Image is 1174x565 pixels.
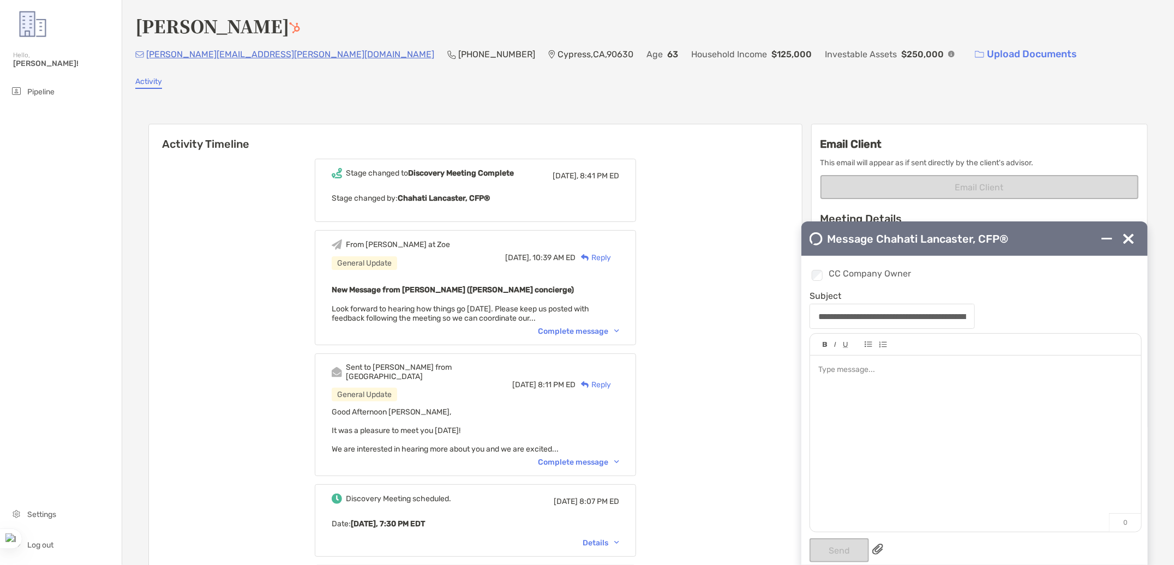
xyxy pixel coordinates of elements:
label: Subject [810,291,841,300]
img: paperclip attachments [872,544,883,555]
a: Upload Documents [968,43,1084,66]
img: Info Icon [948,51,955,57]
span: [DATE], [553,171,578,181]
div: Details [583,538,619,548]
img: Email Icon [135,51,144,58]
img: button icon [975,51,984,58]
span: 8:41 PM ED [580,171,619,181]
span: [DATE], [505,253,531,262]
div: Reply [576,252,611,263]
span: Log out [27,540,53,550]
b: Discovery Meeting Complete [408,169,514,178]
span: 10:39 AM ED [532,253,576,262]
img: Event icon [332,168,342,178]
div: Complete message [538,327,619,336]
img: Editor control icon [834,342,836,347]
span: [DATE] [554,497,578,506]
a: Go to Hubspot Deal [289,13,300,38]
div: Stage changed to [346,169,514,178]
p: This email will appear as if sent directly by the client's advisor. [820,156,1139,170]
img: Reply icon [581,381,589,388]
img: Event icon [332,367,342,377]
p: Investable Assets [825,47,897,61]
img: pipeline icon [10,85,23,98]
p: Age [646,47,663,61]
img: Zoe logo [810,232,823,245]
p: Date : [332,517,619,531]
img: Event icon [332,239,342,250]
span: Pipeline [27,87,55,97]
h6: Activity Timeline [149,124,802,151]
p: $250,000 [901,47,944,61]
div: Complete message [538,458,619,467]
p: Stage changed by: [332,191,619,205]
img: Hubspot Icon [289,22,300,33]
div: General Update [332,256,397,270]
img: Editor control icon [823,342,828,347]
div: Discovery Meeting scheduled. [346,494,451,503]
div: Message Chahati Lancaster, CFP® [810,232,1008,245]
img: Reply icon [581,254,589,261]
p: Cypress , CA , 90630 [558,47,633,61]
img: Editor control icon [843,342,848,348]
span: Settings [27,510,56,519]
b: New Message from [PERSON_NAME] ([PERSON_NAME] concierge) [332,285,574,294]
img: Chevron icon [614,460,619,464]
p: [PERSON_NAME][EMAIL_ADDRESS][PERSON_NAME][DOMAIN_NAME] [146,47,434,61]
div: Sent to [PERSON_NAME] from [GEOGRAPHIC_DATA] [346,363,512,381]
img: Zoe Logo [13,4,52,44]
img: Location Icon [548,50,555,59]
p: $125,000 [771,47,812,61]
img: Expand or collapse [1101,233,1112,244]
p: [PHONE_NUMBER] [458,47,535,61]
img: Event icon [332,494,342,504]
span: Look forward to hearing how things go [DATE]. Please keep us posted with feedback following the m... [332,304,589,323]
b: Chahati Lancaster, CFP® [398,194,490,203]
img: settings icon [10,507,23,520]
b: [DATE], 7:30 PM EDT [351,519,425,528]
p: Household Income [691,47,767,61]
img: Editor control icon [879,341,887,348]
a: Activity [135,77,162,89]
img: Chevron icon [614,541,619,544]
img: Editor control icon [865,341,872,347]
img: Close [1123,233,1134,244]
h4: [PERSON_NAME] [135,13,300,38]
img: Chevron icon [614,329,619,333]
img: Phone Icon [447,50,456,59]
span: 8:11 PM ED [538,380,576,389]
div: General Update [332,388,397,401]
h3: Email Client [820,137,1139,151]
p: 0 [1109,513,1141,532]
span: Good Afternoon [PERSON_NAME], It was a pleasure to meet you [DATE]! We are interested in hearing ... [332,407,559,454]
span: [PERSON_NAME]! [13,59,115,68]
div: Reply [576,379,611,390]
span: 8:07 PM ED [579,497,619,506]
input: checkbox check mark iconCC Company Owner [812,270,823,281]
p: Meeting Details [820,212,1139,226]
label: CC Company Owner [810,268,1142,282]
p: 63 [667,47,678,61]
span: [DATE] [512,380,536,389]
div: From [PERSON_NAME] at Zoe [346,240,450,249]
